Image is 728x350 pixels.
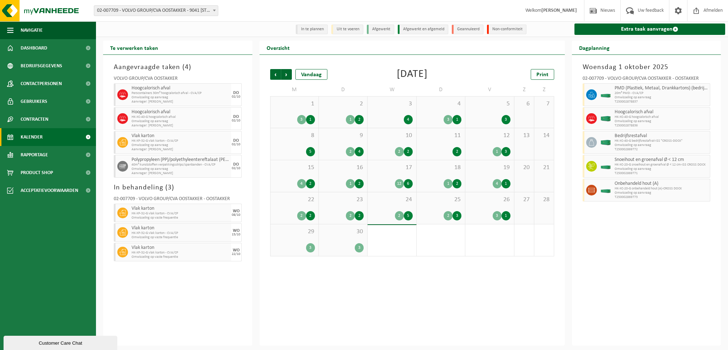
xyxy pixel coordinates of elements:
[281,69,292,80] span: Volgende
[518,196,530,204] span: 27
[21,110,48,128] span: Contracten
[615,171,708,176] span: T250002869771
[233,115,239,119] div: DO
[103,41,165,54] h2: Te verwerken taken
[94,6,218,16] span: 02-007709 - VOLVO GROUP/CVA OOSTAKKER - 9041 OOSTAKKER, SMALLEHEERWEG 31
[21,182,78,199] span: Acceptatievoorwaarden
[371,164,412,172] span: 17
[132,139,229,143] span: HK-XP-32-G vlak karton - CVA/CP
[233,229,240,233] div: WO
[355,179,364,188] div: 2
[615,167,708,171] span: Omwisseling op aanvraag
[518,132,530,140] span: 13
[274,196,315,204] span: 22
[502,211,510,220] div: 1
[346,211,355,220] div: 2
[453,211,461,220] div: 3
[536,72,548,78] span: Print
[295,69,327,80] div: Vandaag
[132,211,229,216] span: HK-XP-32-G vlak karton - CVA/CP
[615,85,708,91] span: PMD (Plastiek, Metaal, Drankkartons) (bedrijven)
[615,133,708,139] span: Bedrijfsrestafval
[615,91,708,95] span: 20m³ PMD - CVA/CP
[114,76,242,83] div: VOLVO GROUP/CVA OOSTAKKER
[615,191,708,195] span: Omwisseling op aanvraag
[444,115,453,124] div: 3
[21,128,43,146] span: Kalender
[420,132,461,140] span: 11
[297,115,306,124] div: 3
[306,179,315,188] div: 2
[270,83,319,96] td: M
[371,196,412,204] span: 24
[114,182,242,193] h3: In behandeling ( )
[502,115,510,124] div: 3
[615,109,708,115] span: Hoogcalorisch afval
[132,147,229,152] span: Aanvrager: [PERSON_NAME]
[346,115,355,124] div: 1
[615,100,708,104] span: T250002878837
[233,139,239,143] div: DO
[514,83,534,96] td: Z
[21,93,47,110] span: Gebruikers
[493,211,502,220] div: 3
[355,115,364,124] div: 2
[168,184,172,191] span: 3
[615,163,708,167] span: HK-XC-20-G snoeihout en groenafval Ø < 12 cm-ISS CROSS DOCK
[132,95,229,100] span: Omwisseling op aanvraag
[469,132,510,140] span: 12
[395,211,404,220] div: 2
[233,209,240,213] div: WO
[306,147,315,156] div: 5
[355,147,364,156] div: 4
[306,243,315,252] div: 3
[132,216,229,220] span: Omwisseling op vaste frequentie
[574,23,726,35] a: Extra taak aanvragen
[232,252,240,256] div: 22/10
[259,41,297,54] h2: Overzicht
[395,147,404,156] div: 2
[417,83,465,96] td: D
[296,25,328,34] li: In te plannen
[538,196,550,204] span: 28
[322,164,364,172] span: 16
[132,163,229,167] span: 40m³ kunststoffen verpakkingsstrips/spanbanden - CVA/CP
[132,143,229,147] span: Omwisseling op aanvraag
[132,231,229,235] span: HK-XP-32-G vlak karton - CVA/CP
[600,188,611,193] img: HK-XC-20-GN-00
[367,25,394,34] li: Afgewerkt
[420,100,461,108] span: 4
[502,147,510,156] div: 3
[185,64,189,71] span: 4
[469,100,510,108] span: 5
[368,83,416,96] td: W
[132,167,229,171] span: Omwisseling op aanvraag
[502,179,510,188] div: 1
[531,69,554,80] a: Print
[404,179,413,188] div: 6
[132,109,229,115] span: Hoogcalorisch afval
[469,164,510,172] span: 19
[615,181,708,187] span: Onbehandeld hout (A)
[274,228,315,236] span: 29
[132,133,229,139] span: Vlak karton
[600,92,611,98] img: HK-XC-20-GN-00
[232,213,240,217] div: 08/10
[132,91,229,95] span: Perscontainers 30m³ hoogcalorisch afval - CVA/CP
[600,116,611,121] img: HK-XC-40-GN-00
[274,164,315,172] span: 15
[132,245,229,251] span: Vlak karton
[453,147,461,156] div: 2
[346,147,355,156] div: 2
[21,21,43,39] span: Navigatie
[541,8,577,13] strong: [PERSON_NAME]
[322,100,364,108] span: 2
[94,5,218,16] span: 02-007709 - VOLVO GROUP/CVA OOSTAKKER - 9041 OOSTAKKER, SMALLEHEERWEG 31
[355,211,364,220] div: 2
[114,62,242,73] h3: Aangevraagde taken ( )
[132,85,229,91] span: Hoogcalorisch afval
[420,164,461,172] span: 18
[21,146,48,164] span: Rapportage
[397,69,428,80] div: [DATE]
[453,115,461,124] div: 1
